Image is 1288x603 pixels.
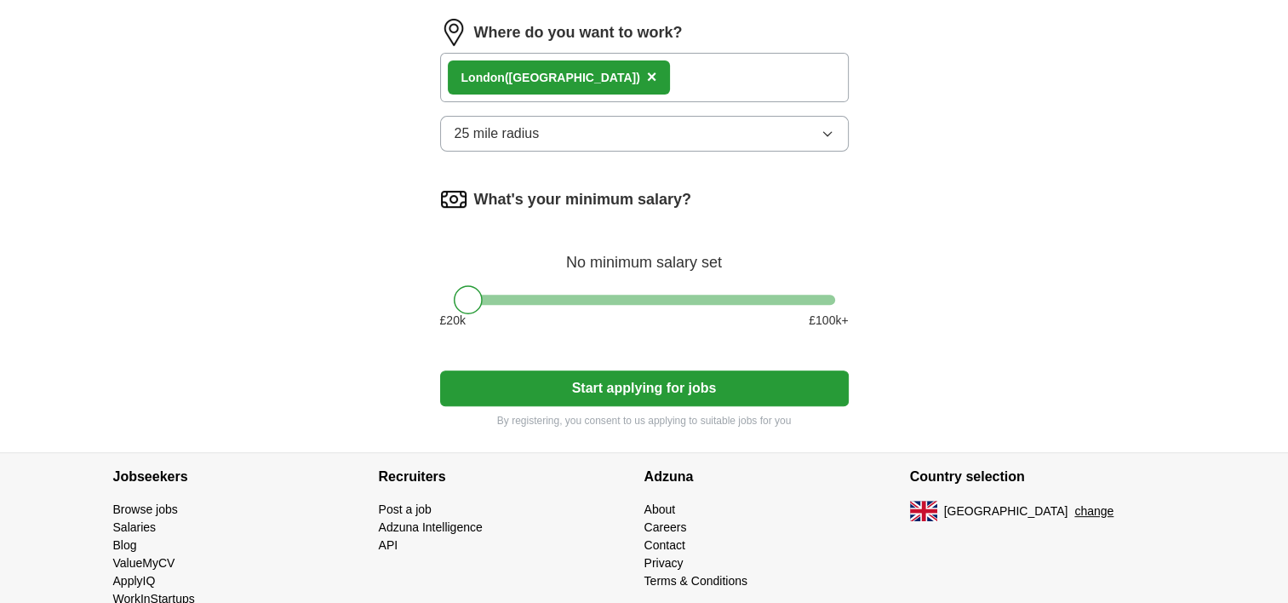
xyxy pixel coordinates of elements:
span: [GEOGRAPHIC_DATA] [944,502,1068,520]
div: don [461,69,640,87]
a: Salaries [113,520,157,534]
span: × [647,67,657,86]
a: Privacy [644,556,684,570]
a: ValueMyCV [113,556,175,570]
a: Blog [113,538,137,552]
span: 25 mile radius [455,123,540,144]
label: Where do you want to work? [474,21,683,44]
button: Start applying for jobs [440,370,849,406]
a: API [379,538,398,552]
h4: Country selection [910,453,1176,501]
button: 25 mile radius [440,116,849,152]
button: × [647,65,657,90]
img: UK flag [910,501,937,521]
span: £ 100 k+ [809,312,848,330]
a: Terms & Conditions [644,574,747,588]
img: location.png [440,19,467,46]
img: salary.png [440,186,467,213]
a: Careers [644,520,687,534]
a: Adzuna Intelligence [379,520,483,534]
span: ([GEOGRAPHIC_DATA]) [505,71,640,84]
a: About [644,502,676,516]
label: What's your minimum salary? [474,188,691,211]
p: By registering, you consent to us applying to suitable jobs for you [440,413,849,428]
a: Post a job [379,502,432,516]
div: No minimum salary set [440,233,849,274]
span: £ 20 k [440,312,466,330]
a: Contact [644,538,685,552]
button: change [1074,502,1113,520]
strong: Lon [461,71,484,84]
a: ApplyIQ [113,574,156,588]
a: Browse jobs [113,502,178,516]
